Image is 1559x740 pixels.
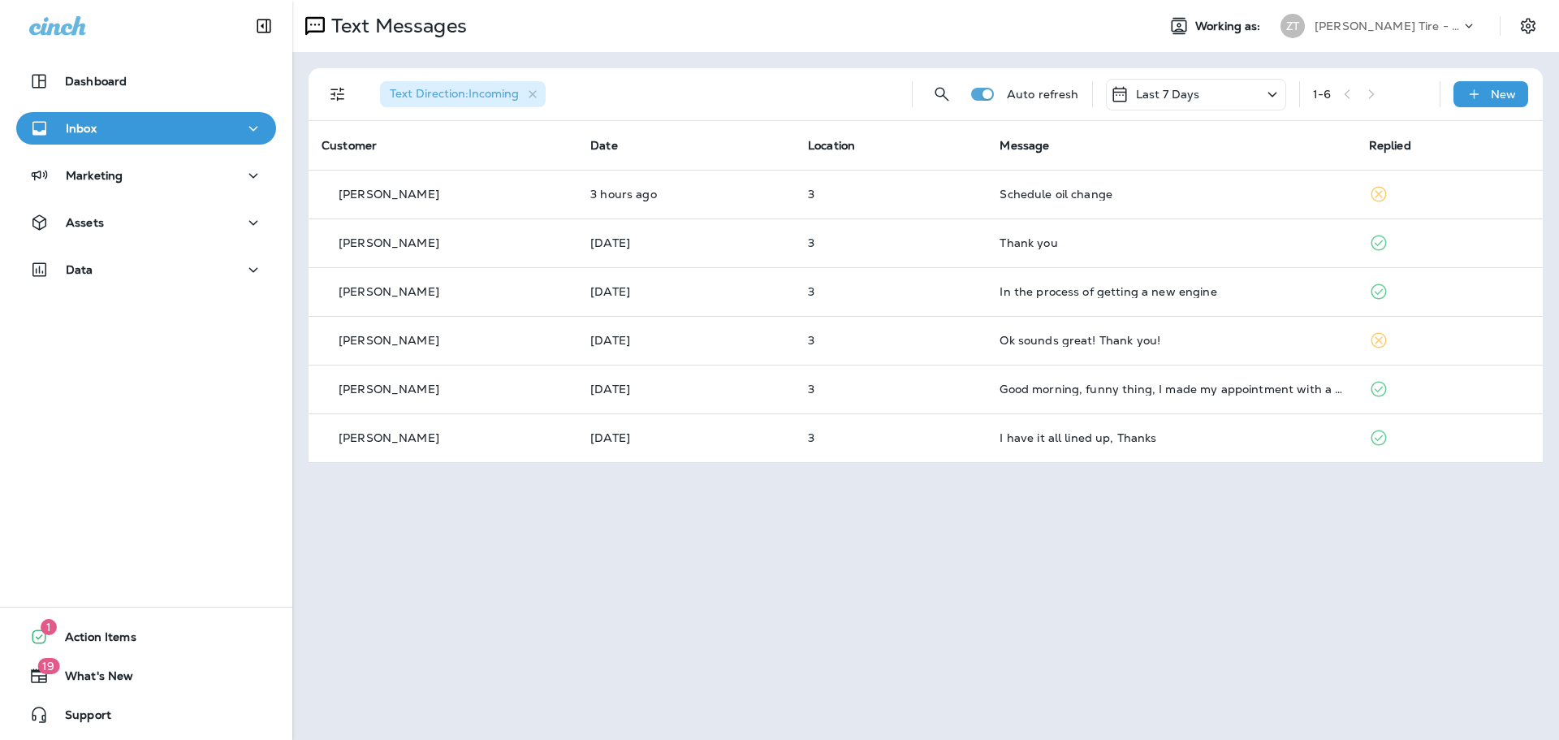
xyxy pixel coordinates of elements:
button: Search Messages [926,78,958,110]
span: Working as: [1195,19,1264,33]
p: Last 7 Days [1136,88,1200,101]
p: Data [66,263,93,276]
p: Marketing [66,169,123,182]
span: 19 [37,658,59,674]
p: [PERSON_NAME] [339,431,439,444]
span: 3 [808,431,814,445]
span: 3 [808,382,814,396]
p: Aug 25, 2025 12:53 PM [590,285,782,298]
span: Date [590,138,618,153]
span: 3 [808,284,814,299]
span: Message [1000,138,1049,153]
button: 1Action Items [16,621,276,653]
p: Aug 21, 2025 08:41 AM [590,431,782,444]
button: 19What's New [16,660,276,692]
div: Text Direction:Incoming [380,81,546,107]
div: 1 - 6 [1313,88,1331,101]
div: Schedule oil change [1000,188,1342,201]
span: Customer [322,138,377,153]
button: Data [16,253,276,286]
span: Support [49,708,111,728]
span: Location [808,138,855,153]
span: Action Items [49,630,136,650]
button: Marketing [16,159,276,192]
button: Collapse Sidebar [241,10,287,42]
span: 3 [808,236,814,250]
div: ZT [1280,14,1305,38]
p: Aug 28, 2025 10:33 AM [590,188,782,201]
p: Aug 22, 2025 01:08 PM [590,334,782,347]
p: [PERSON_NAME] Tire - [GEOGRAPHIC_DATA] [1315,19,1461,32]
p: Dashboard [65,75,127,88]
p: [PERSON_NAME] [339,188,439,201]
span: 3 [808,187,814,201]
p: Auto refresh [1007,88,1079,101]
div: Ok sounds great! Thank you! [1000,334,1342,347]
span: What's New [49,669,133,689]
p: Assets [66,216,104,229]
p: Aug 21, 2025 11:46 AM [590,383,782,396]
button: Filters [322,78,354,110]
div: Good morning, funny thing, I made my appointment with a different Ziegler Tire shop. Fortunately ... [1000,383,1342,396]
p: [PERSON_NAME] [339,285,439,298]
button: Settings [1514,11,1543,41]
div: I have it all lined up, Thanks [1000,431,1342,444]
span: Replied [1369,138,1411,153]
button: Dashboard [16,65,276,97]
button: Inbox [16,112,276,145]
p: New [1491,88,1516,101]
p: Aug 25, 2025 03:52 PM [590,236,782,249]
span: Text Direction : Incoming [390,86,519,101]
div: Thank you [1000,236,1342,249]
span: 1 [41,619,57,635]
p: [PERSON_NAME] [339,236,439,249]
button: Support [16,699,276,731]
p: [PERSON_NAME] [339,334,439,347]
div: In the process of getting a new engine [1000,285,1342,298]
button: Assets [16,206,276,239]
span: 3 [808,333,814,348]
p: [PERSON_NAME] [339,383,439,396]
p: Text Messages [325,14,467,38]
p: Inbox [66,122,97,135]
